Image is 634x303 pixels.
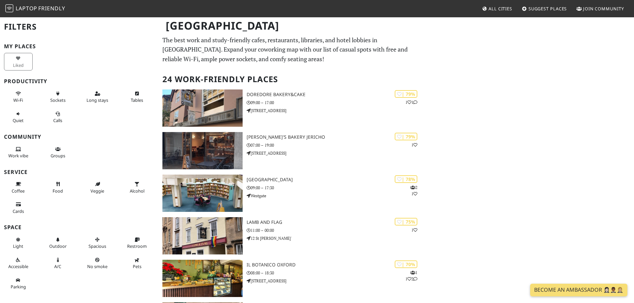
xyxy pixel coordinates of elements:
h2: Filters [4,17,154,37]
img: DoreDore Bakery&Cake [162,89,243,127]
div: | 75% [395,218,417,226]
button: Light [4,234,33,252]
span: Pet friendly [133,263,141,269]
p: 1 [411,142,417,148]
span: Parking [11,284,26,290]
button: Accessible [4,254,33,272]
h3: DoreDore Bakery&Cake [247,92,423,97]
button: Cards [4,199,33,217]
div: | 79% [395,90,417,98]
span: Food [53,188,63,194]
a: Lamb and Flag | 75% 1 Lamb and Flag 11:00 – 00:00 12 St [PERSON_NAME]' [158,217,423,254]
p: 08:00 – 18:30 [247,270,423,276]
span: Suggest Places [528,6,567,12]
span: All Cities [489,6,512,12]
h3: Space [4,224,154,230]
button: Outdoor [44,234,72,252]
span: Quiet [13,117,24,123]
button: Tables [123,88,151,106]
span: Laptop [16,5,37,12]
span: Long stays [87,97,108,103]
p: 1 1 [405,99,417,105]
span: People working [8,153,28,159]
span: Accessible [8,263,28,269]
p: The best work and study-friendly cafes, restaurants, libraries, and hotel lobbies in [GEOGRAPHIC_... [162,35,419,64]
a: Become an Ambassador 🤵🏻‍♀️🤵🏾‍♂️🤵🏼‍♀️ [530,284,627,296]
a: Il Botanico Oxford | 70% 112 Il Botanico Oxford 08:00 – 18:30 [STREET_ADDRESS] [158,260,423,297]
img: Oxfordshire County Library [162,175,243,212]
a: GAIL's Bakery Jericho | 79% 1 [PERSON_NAME]'s Bakery Jericho 07:00 – 19:00 [STREET_ADDRESS] [158,132,423,169]
span: Video/audio calls [53,117,62,123]
button: Groups [44,144,72,161]
span: Natural light [13,243,23,249]
span: Power sockets [50,97,66,103]
h3: [PERSON_NAME]'s Bakery Jericho [247,134,423,140]
span: Air conditioned [54,263,61,269]
span: Spacious [89,243,106,249]
span: Veggie [91,188,104,194]
div: | 78% [395,175,417,183]
span: Outdoor area [49,243,67,249]
button: Sockets [44,88,72,106]
h3: My Places [4,43,154,50]
button: Calls [44,108,72,126]
button: Pets [123,254,151,272]
span: Work-friendly tables [131,97,143,103]
h3: Service [4,169,154,175]
h1: [GEOGRAPHIC_DATA] [160,17,421,35]
p: [STREET_ADDRESS] [247,107,423,114]
a: All Cities [479,3,515,15]
span: Alcohol [130,188,144,194]
a: Suggest Places [519,3,570,15]
button: No smoke [83,254,112,272]
h3: Community [4,134,154,140]
p: 11:00 – 00:00 [247,227,423,233]
p: 09:00 – 17:30 [247,185,423,191]
p: [STREET_ADDRESS] [247,150,423,156]
button: Veggie [83,179,112,196]
h2: 24 Work-Friendly Places [162,69,419,89]
a: Join Community [574,3,627,15]
p: [STREET_ADDRESS] [247,278,423,284]
button: Work vibe [4,144,33,161]
span: Credit cards [13,208,24,214]
span: Restroom [127,243,147,249]
p: 07:00 – 19:00 [247,142,423,148]
button: Spacious [83,234,112,252]
a: LaptopFriendly LaptopFriendly [5,3,65,15]
span: Group tables [51,153,65,159]
a: DoreDore Bakery&Cake | 79% 11 DoreDore Bakery&Cake 09:00 – 17:00 [STREET_ADDRESS] [158,89,423,127]
img: Lamb and Flag [162,217,243,254]
img: GAIL's Bakery Jericho [162,132,243,169]
h3: Il Botanico Oxford [247,262,423,268]
span: Join Community [583,6,624,12]
h3: Lamb and Flag [247,220,423,225]
div: | 79% [395,133,417,140]
p: Westgate [247,193,423,199]
img: LaptopFriendly [5,4,13,12]
a: Oxfordshire County Library | 78% 21 [GEOGRAPHIC_DATA] 09:00 – 17:30 Westgate [158,175,423,212]
button: Parking [4,275,33,292]
button: Quiet [4,108,33,126]
button: Alcohol [123,179,151,196]
button: Long stays [83,88,112,106]
button: Coffee [4,179,33,196]
p: 1 [411,227,417,233]
button: Restroom [123,234,151,252]
span: Coffee [12,188,25,194]
p: 2 1 [410,184,417,197]
h3: [GEOGRAPHIC_DATA] [247,177,423,183]
p: 12 St [PERSON_NAME]' [247,235,423,241]
div: | 70% [395,260,417,268]
h3: Productivity [4,78,154,84]
button: Food [44,179,72,196]
span: Stable Wi-Fi [13,97,23,103]
img: Il Botanico Oxford [162,260,243,297]
p: 1 1 2 [405,269,417,282]
span: Smoke free [87,263,107,269]
p: 09:00 – 17:00 [247,99,423,106]
span: Friendly [38,5,65,12]
button: Wi-Fi [4,88,33,106]
button: A/C [44,254,72,272]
